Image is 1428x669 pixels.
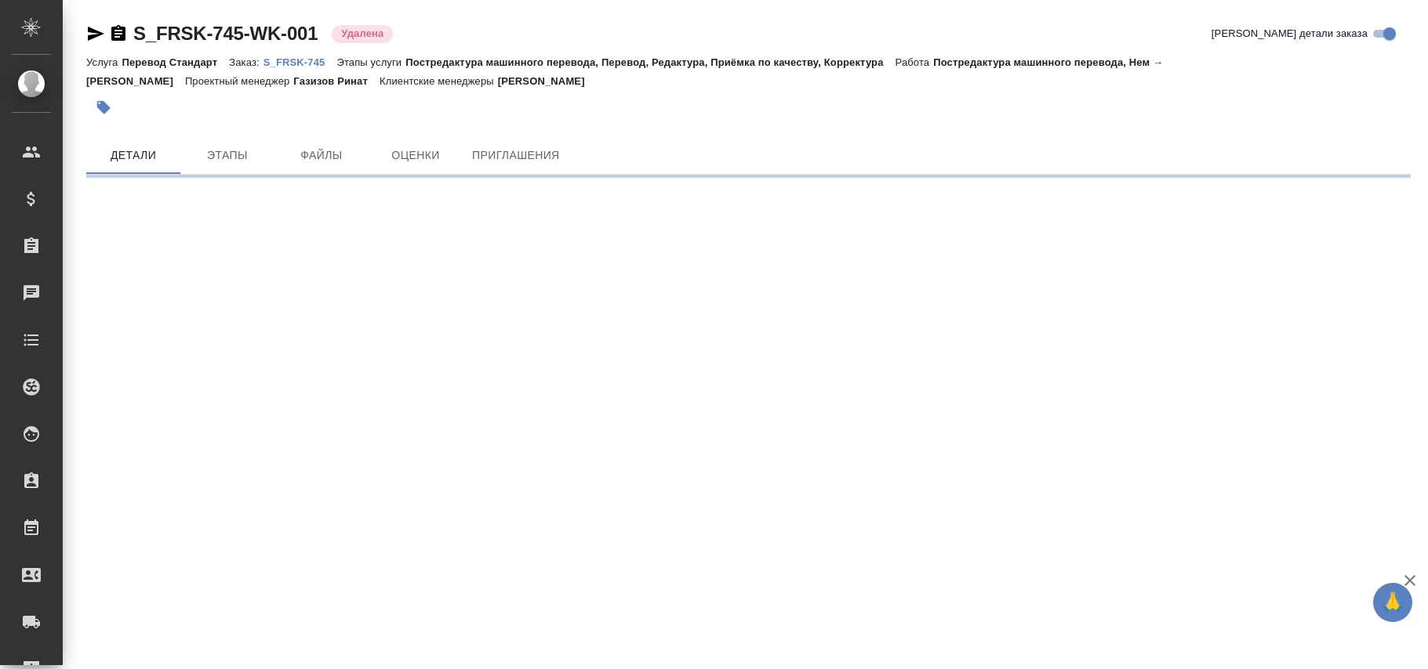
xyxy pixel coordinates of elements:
span: Детали [96,146,171,165]
span: Оценки [378,146,453,165]
p: Перевод Стандарт [122,56,229,68]
p: Постредактура машинного перевода, Перевод, Редактура, Приёмка по качеству, Корректура [405,56,895,68]
button: 🙏 [1373,583,1412,622]
span: Приглашения [472,146,560,165]
p: S_FRSK-745 [263,56,337,68]
p: Заказ: [229,56,263,68]
p: Услуга [86,56,122,68]
a: S_FRSK-745 [263,55,337,68]
p: Этапы услуги [336,56,405,68]
button: Добавить тэг [86,90,121,125]
p: Клиентские менеджеры [380,75,498,87]
button: Скопировать ссылку для ЯМессенджера [86,24,105,43]
span: Файлы [284,146,359,165]
p: Работа [896,56,934,68]
button: Скопировать ссылку [109,24,128,43]
a: S_FRSK-745-WK-001 [133,23,318,44]
p: [PERSON_NAME] [498,75,597,87]
span: 🙏 [1379,586,1406,619]
span: [PERSON_NAME] детали заказа [1212,26,1368,42]
p: Проектный менеджер [185,75,293,87]
span: Этапы [190,146,265,165]
p: Удалена [341,26,383,42]
p: Газизов Ринат [293,75,380,87]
